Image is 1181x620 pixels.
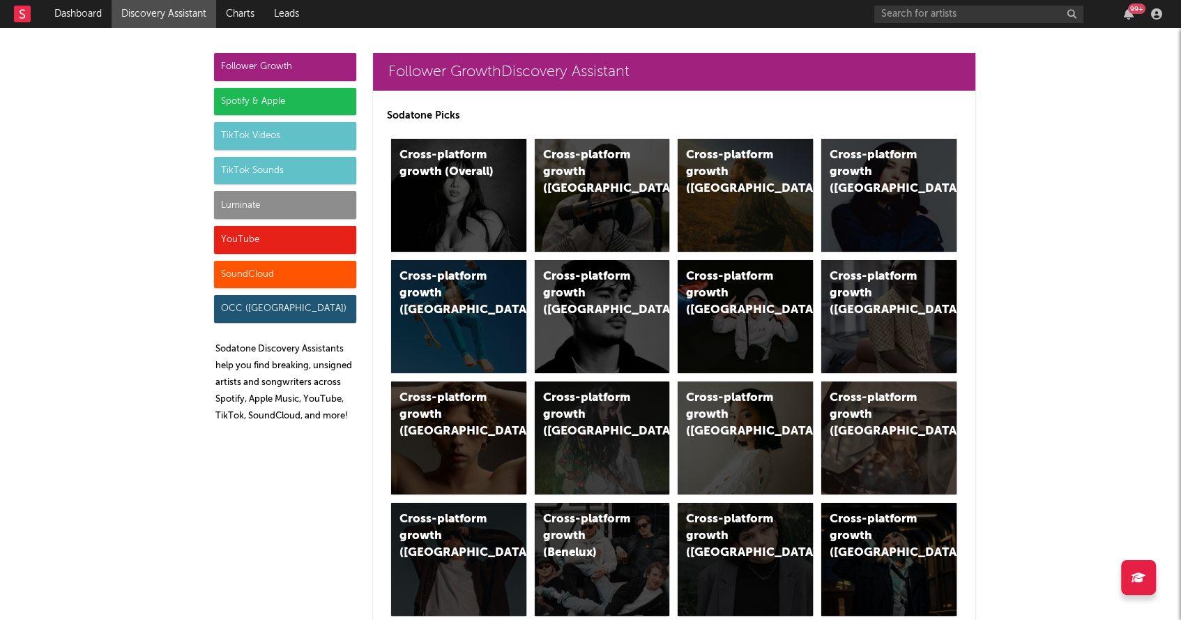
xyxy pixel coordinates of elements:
a: Cross-platform growth ([GEOGRAPHIC_DATA]) [535,139,670,252]
a: Cross-platform growth ([GEOGRAPHIC_DATA]) [821,260,957,373]
a: Cross-platform growth (Benelux) [535,503,670,616]
div: TikTok Sounds [214,157,356,185]
a: Cross-platform growth ([GEOGRAPHIC_DATA]) [391,260,526,373]
div: Cross-platform growth (Benelux) [543,511,638,561]
a: Cross-platform growth ([GEOGRAPHIC_DATA]) [678,139,813,252]
div: Cross-platform growth ([GEOGRAPHIC_DATA]) [543,269,638,319]
div: 99 + [1128,3,1145,14]
div: Cross-platform growth ([GEOGRAPHIC_DATA]) [399,390,494,440]
div: Cross-platform growth ([GEOGRAPHIC_DATA]) [830,511,924,561]
a: Cross-platform growth ([GEOGRAPHIC_DATA]/GSA) [678,260,813,373]
a: Cross-platform growth ([GEOGRAPHIC_DATA]) [821,381,957,494]
div: Spotify & Apple [214,88,356,116]
a: Follower GrowthDiscovery Assistant [373,53,975,91]
div: Cross-platform growth ([GEOGRAPHIC_DATA]) [830,147,924,197]
div: YouTube [214,226,356,254]
div: Cross-platform growth (Overall) [399,147,494,181]
a: Cross-platform growth ([GEOGRAPHIC_DATA]) [391,381,526,494]
button: 99+ [1124,8,1134,20]
a: Cross-platform growth ([GEOGRAPHIC_DATA]) [391,503,526,616]
p: Sodatone Discovery Assistants help you find breaking, unsigned artists and songwriters across Spo... [215,341,356,425]
div: Cross-platform growth ([GEOGRAPHIC_DATA]) [830,269,924,319]
div: Follower Growth [214,53,356,81]
div: Cross-platform growth ([GEOGRAPHIC_DATA]) [686,390,781,440]
div: Cross-platform growth ([GEOGRAPHIC_DATA]) [686,147,781,197]
a: Cross-platform growth ([GEOGRAPHIC_DATA]) [535,260,670,373]
input: Search for artists [874,6,1083,23]
div: Cross-platform growth ([GEOGRAPHIC_DATA]/GSA) [686,269,781,319]
div: Cross-platform growth ([GEOGRAPHIC_DATA]) [830,390,924,440]
div: OCC ([GEOGRAPHIC_DATA]) [214,295,356,323]
p: Sodatone Picks [387,107,961,124]
div: Cross-platform growth ([GEOGRAPHIC_DATA]) [543,390,638,440]
a: Cross-platform growth ([GEOGRAPHIC_DATA]) [678,503,813,616]
div: Cross-platform growth ([GEOGRAPHIC_DATA]) [399,511,494,561]
a: Cross-platform growth ([GEOGRAPHIC_DATA]) [821,503,957,616]
div: Cross-platform growth ([GEOGRAPHIC_DATA]) [399,269,494,319]
a: Cross-platform growth ([GEOGRAPHIC_DATA]) [535,381,670,494]
div: Cross-platform growth ([GEOGRAPHIC_DATA]) [686,511,781,561]
div: Cross-platform growth ([GEOGRAPHIC_DATA]) [543,147,638,197]
div: Luminate [214,191,356,219]
div: SoundCloud [214,261,356,289]
a: Cross-platform growth ([GEOGRAPHIC_DATA]) [678,381,813,494]
div: TikTok Videos [214,122,356,150]
a: Cross-platform growth (Overall) [391,139,526,252]
a: Cross-platform growth ([GEOGRAPHIC_DATA]) [821,139,957,252]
